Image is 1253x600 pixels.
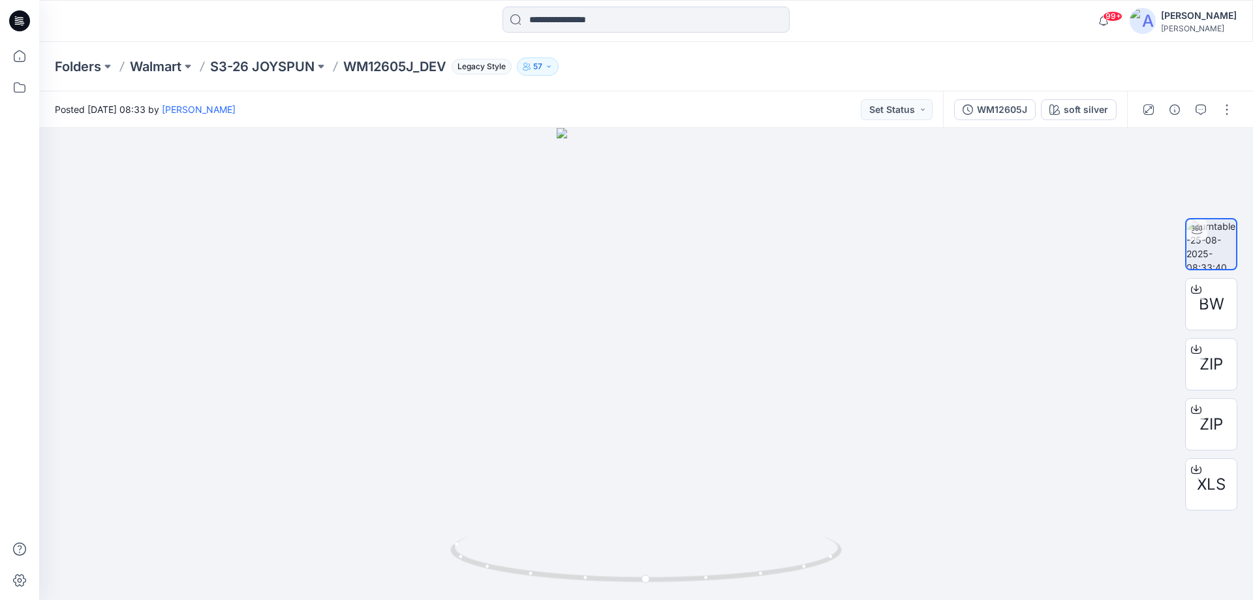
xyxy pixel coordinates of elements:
[1197,473,1226,496] span: XLS
[533,59,542,74] p: 57
[1186,219,1236,269] img: turntable-25-08-2025-08:33:40
[1103,11,1122,22] span: 99+
[1161,8,1237,24] div: [PERSON_NAME]
[55,103,236,116] span: Posted [DATE] 08:33 by
[1130,8,1156,34] img: avatar
[1041,99,1117,120] button: soft silver
[452,59,512,74] span: Legacy Style
[1199,413,1223,436] span: ZIP
[1064,103,1108,117] div: soft silver
[210,57,315,76] a: S3-26 JOYSPUN
[446,57,512,76] button: Legacy Style
[1164,99,1185,120] button: Details
[954,99,1036,120] button: WM12605J
[130,57,181,76] a: Walmart
[1161,24,1237,33] div: [PERSON_NAME]
[517,57,559,76] button: 57
[343,57,446,76] p: WM12605J_DEV
[977,103,1027,117] div: WM12605J
[55,57,101,76] a: Folders
[162,104,236,115] a: [PERSON_NAME]
[1199,292,1224,316] span: BW
[1199,353,1223,376] span: ZIP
